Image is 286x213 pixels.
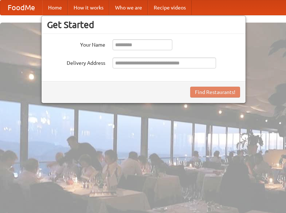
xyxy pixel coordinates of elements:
[47,58,105,67] label: Delivery Address
[190,87,240,98] button: Find Restaurants!
[0,0,42,15] a: FoodMe
[109,0,148,15] a: Who we are
[148,0,192,15] a: Recipe videos
[47,39,105,48] label: Your Name
[42,0,68,15] a: Home
[68,0,109,15] a: How it works
[47,19,240,30] h3: Get Started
